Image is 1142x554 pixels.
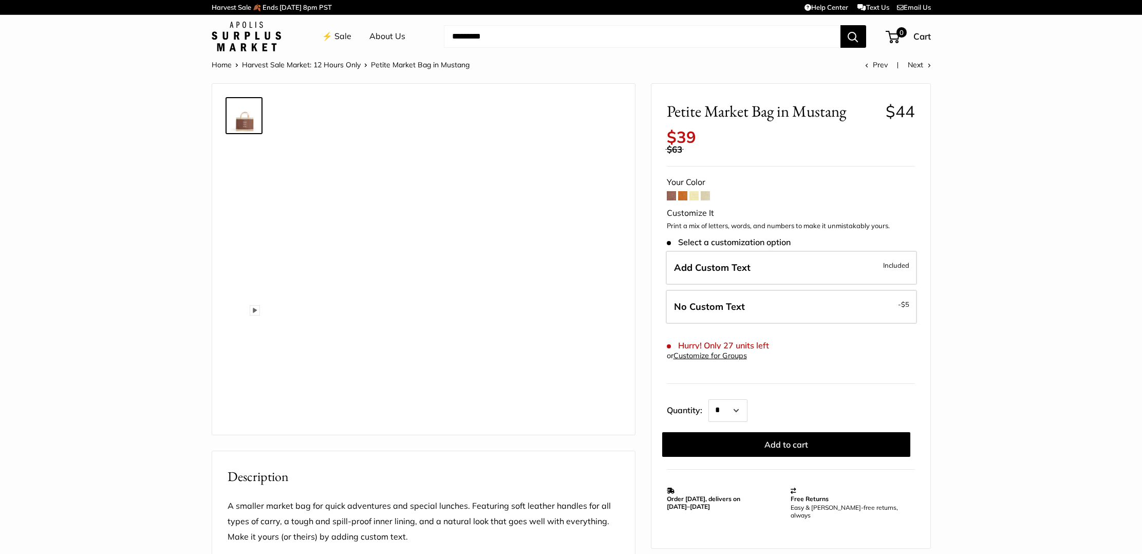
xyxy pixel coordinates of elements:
div: or [667,349,747,363]
span: Add Custom Text [674,262,751,273]
span: No Custom Text [674,301,745,312]
a: Customize for Groups [673,351,747,360]
span: $39 [667,127,696,147]
a: Help Center [804,3,848,11]
a: Petite Market Bag in Mustang [226,262,263,299]
p: Easy & [PERSON_NAME]-free returns, always [791,504,910,519]
a: Home [212,60,232,69]
span: $44 [886,101,915,121]
input: Search... [444,25,840,48]
span: Included [883,259,909,271]
a: Petite Market Bag in Mustang [226,303,263,340]
label: Quantity: [667,396,708,422]
a: Petite Market Bag in Mustang [226,179,263,216]
span: Cart [913,31,931,42]
a: Text Us [857,3,889,11]
a: About Us [369,29,405,44]
a: Next [908,60,931,69]
span: $5 [901,300,909,308]
a: Prev [865,60,888,69]
p: Print a mix of letters, words, and numbers to make it unmistakably yours. [667,221,915,231]
img: Petite Market Bag in Mustang [228,99,260,132]
a: ⚡️ Sale [322,29,351,44]
a: Petite Market Bag in Mustang [226,220,263,257]
a: Petite Market Bag in Mustang [226,97,263,134]
h2: Description [228,467,620,487]
span: Petite Market Bag in Mustang [371,60,470,69]
a: 0 Cart [887,28,931,45]
div: Customize It [667,206,915,221]
span: 0 [896,27,906,38]
span: Petite Market Bag in Mustang [667,102,878,121]
strong: Order [DATE], delivers on [DATE]–[DATE] [667,495,740,510]
strong: Free Returns [791,495,829,503]
a: Petite Market Bag in Mustang [226,344,263,381]
div: Your Color [667,175,915,190]
button: Add to cart [662,432,910,457]
span: Select a customization option [667,237,791,247]
span: $63 [667,144,682,155]
label: Leave Blank [666,290,917,324]
label: Add Custom Text [666,251,917,285]
span: - [898,298,909,310]
a: Email Us [897,3,931,11]
nav: Breadcrumb [212,58,470,71]
a: Harvest Sale Market: 12 Hours Only [242,60,361,69]
button: Search [840,25,866,48]
a: Petite Market Bag in Mustang [226,138,263,175]
p: A smaller market bag for quick adventures and special lunches. Featuring soft leather handles for... [228,498,620,545]
img: Apolis: Surplus Market [212,22,281,51]
span: Hurry! Only 27 units left [667,341,769,350]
